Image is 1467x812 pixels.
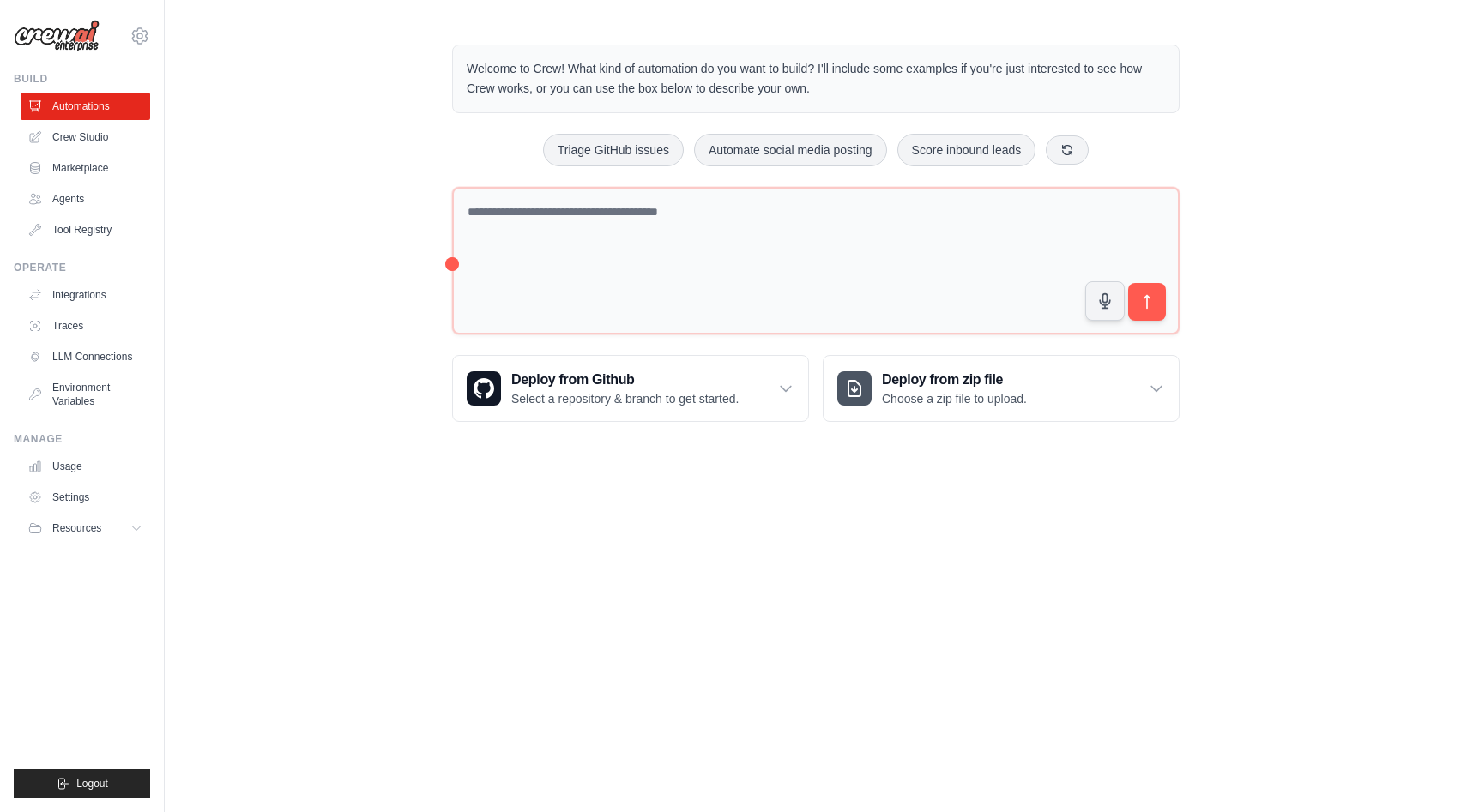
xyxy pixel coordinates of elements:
[511,390,739,407] p: Select a repository & branch to get started.
[21,154,150,182] a: Marketplace
[21,374,150,415] a: Environment Variables
[511,370,739,390] h3: Deploy from Github
[21,453,150,480] a: Usage
[14,72,150,86] div: Build
[21,484,150,511] a: Settings
[882,390,1027,407] p: Choose a zip file to upload.
[14,261,150,274] div: Operate
[21,123,150,151] a: Crew Studio
[52,521,101,535] span: Resources
[21,216,150,244] a: Tool Registry
[21,514,150,542] button: Resources
[694,134,887,166] button: Automate social media posting
[882,370,1027,390] h3: Deploy from zip file
[14,769,150,798] button: Logout
[76,777,108,791] span: Logout
[21,343,150,370] a: LLM Connections
[14,432,150,446] div: Manage
[14,20,100,52] img: Logo
[21,281,150,309] a: Integrations
[897,134,1036,166] button: Score inbound leads
[21,93,150,120] a: Automations
[543,134,684,166] button: Triage GitHub issues
[21,185,150,213] a: Agents
[467,59,1165,99] p: Welcome to Crew! What kind of automation do you want to build? I'll include some examples if you'...
[21,312,150,340] a: Traces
